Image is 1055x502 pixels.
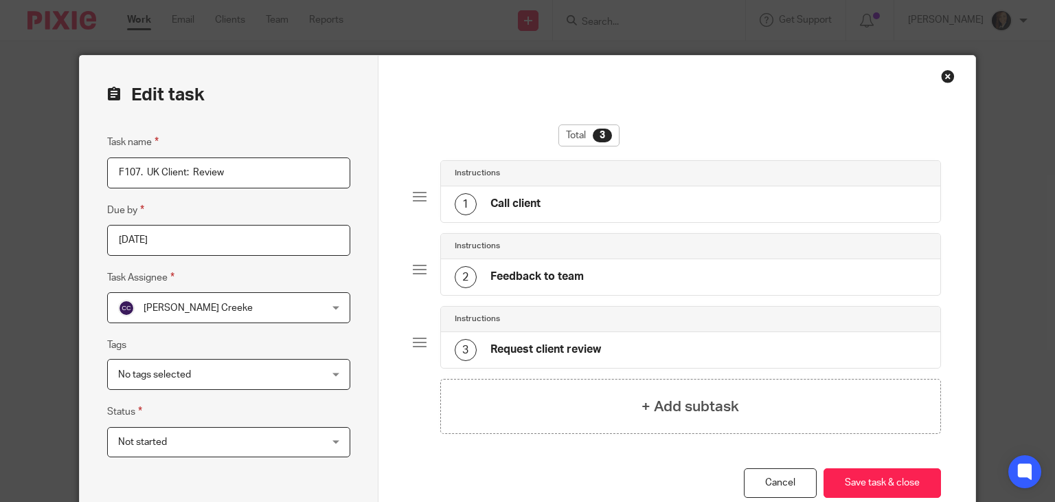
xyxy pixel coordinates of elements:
h2: Edit task [107,83,350,107]
h4: Instructions [455,168,500,179]
span: No tags selected [118,370,191,380]
div: 2 [455,266,477,288]
div: 3 [455,339,477,361]
img: svg%3E [118,300,135,316]
h4: Call client [490,197,541,211]
div: Close this dialog window [941,69,955,83]
h4: Instructions [455,314,500,325]
input: Pick a date [107,225,350,256]
span: Not started [118,437,167,447]
button: Save task & close [824,468,941,498]
h4: Instructions [455,241,500,252]
h4: Feedback to team [490,270,584,284]
a: Cancel [744,468,817,498]
label: Due by [107,202,144,218]
span: [PERSON_NAME] Creeke [144,303,253,313]
div: Total [558,124,620,146]
div: 1 [455,193,477,215]
label: Task name [107,134,159,150]
div: 3 [593,129,612,142]
label: Task Assignee [107,270,174,285]
label: Status [107,404,142,419]
h4: Request client review [490,342,601,357]
h4: + Add subtask [642,396,739,417]
label: Tags [107,338,126,352]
